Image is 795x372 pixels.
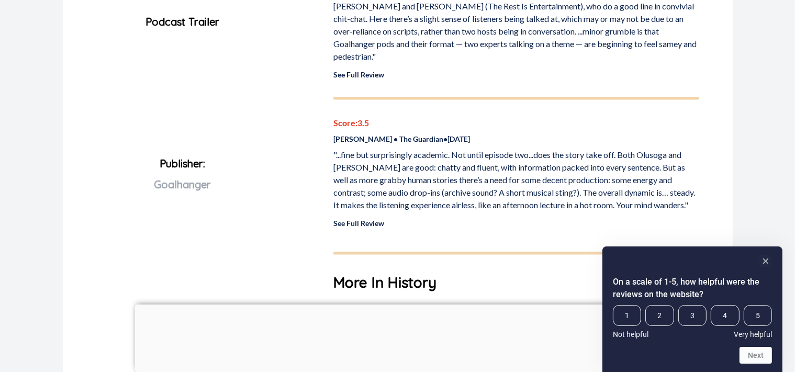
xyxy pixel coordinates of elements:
span: Very helpful [734,330,772,339]
button: Next question [740,347,772,364]
div: On a scale of 1-5, how helpful were the reviews on the website? Select an option from 1 to 5, wit... [613,305,772,339]
span: 3 [678,305,707,326]
button: Hide survey [759,255,772,267]
a: See Full Review [333,70,384,79]
span: Not helpful [613,330,648,339]
span: 4 [711,305,739,326]
span: 1 [613,305,641,326]
a: See Full Review [333,219,384,228]
span: Goalhanger [154,178,211,191]
p: "...fine but surprisingly academic. Not until episode two...does the story take off. Both Olusoga... [333,149,699,211]
span: 5 [744,305,772,326]
p: Publisher: [71,153,295,229]
div: On a scale of 1-5, how helpful were the reviews on the website? Select an option from 1 to 5, wit... [613,255,772,364]
p: Score: 3.5 [333,117,699,129]
iframe: Advertisement [135,305,660,369]
h2: On a scale of 1-5, how helpful were the reviews on the website? Select an option from 1 to 5, wit... [613,276,772,301]
span: 2 [645,305,674,326]
h1: More In History [333,272,699,294]
p: [PERSON_NAME] • The Guardian • [DATE] [333,133,699,144]
p: Podcast Trailer [71,14,295,30]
